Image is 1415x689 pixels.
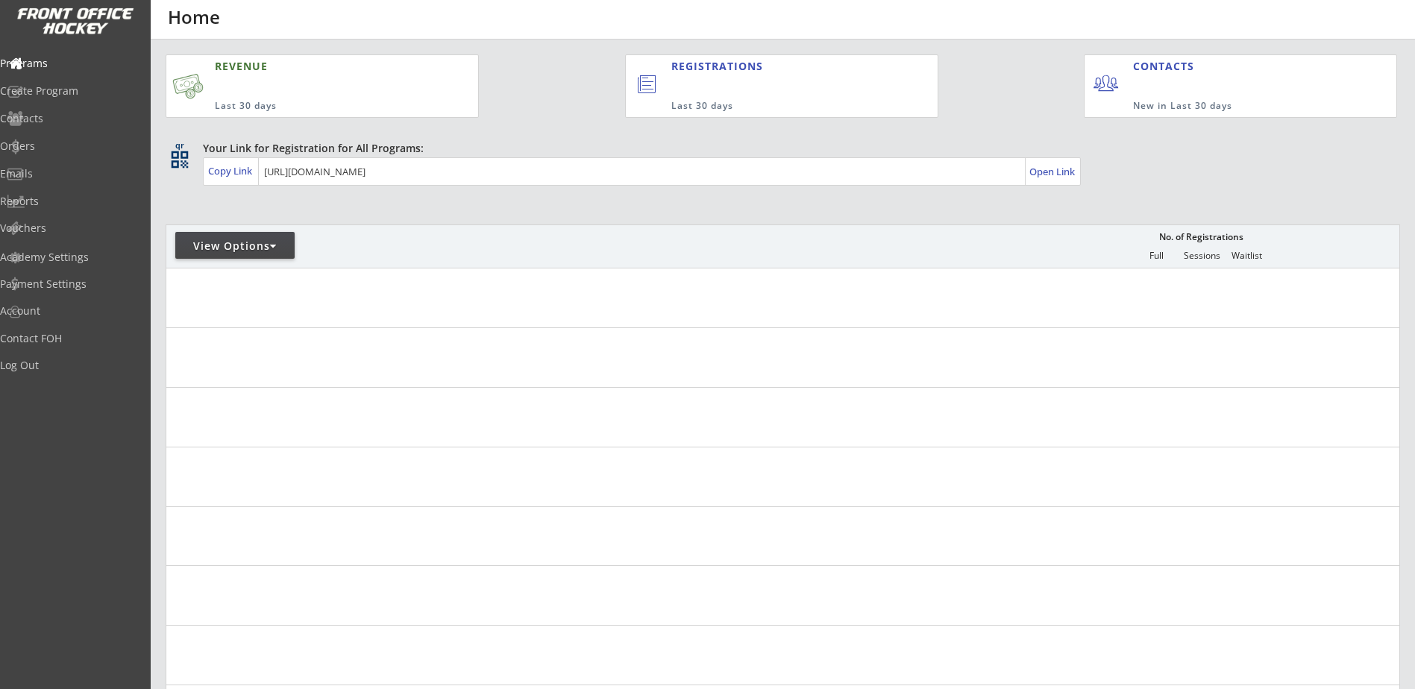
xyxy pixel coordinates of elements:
[1133,100,1327,113] div: New in Last 30 days
[215,59,407,74] div: REVENUE
[175,239,295,254] div: View Options
[1029,161,1076,182] a: Open Link
[1224,251,1269,261] div: Waitlist
[1134,251,1179,261] div: Full
[1155,232,1247,242] div: No. of Registrations
[169,148,191,171] button: qr_code
[671,100,878,113] div: Last 30 days
[208,164,255,177] div: Copy Link
[1029,166,1076,178] div: Open Link
[1179,251,1224,261] div: Sessions
[671,59,870,74] div: REGISTRATIONS
[203,141,1354,156] div: Your Link for Registration for All Programs:
[170,141,188,151] div: qr
[215,100,407,113] div: Last 30 days
[1133,59,1201,74] div: CONTACTS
